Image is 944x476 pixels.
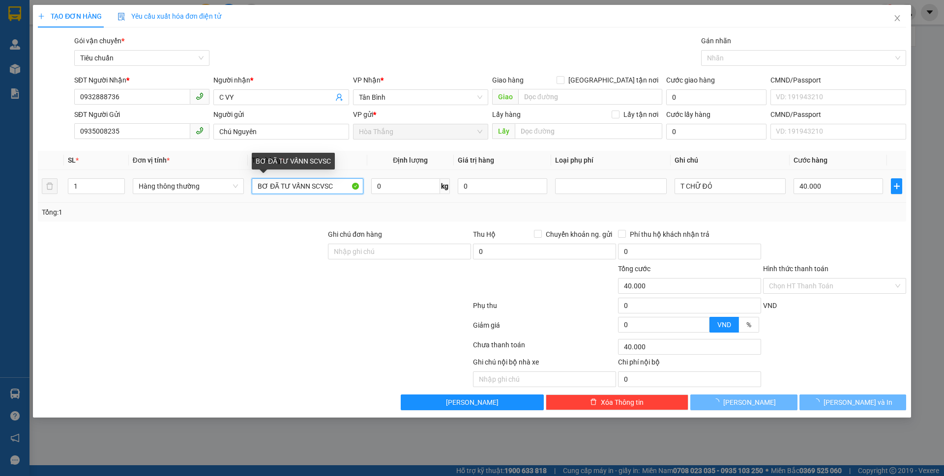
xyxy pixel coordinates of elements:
[698,325,709,332] span: Decrease Value
[551,151,670,170] th: Loại phụ phí
[542,229,616,240] span: Chuyển khoản ng. gửi
[74,37,124,45] span: Gói vận chuyển
[446,397,499,408] span: [PERSON_NAME]
[472,339,617,357] div: Chưa thanh toán
[401,394,544,410] button: [PERSON_NAME]
[701,326,707,332] span: down
[690,394,797,410] button: [PERSON_NAME]
[114,186,124,194] span: Decrease Value
[74,109,209,120] div: SĐT Người Gửi
[353,76,381,84] span: VP Nhận
[891,178,902,194] button: plus
[473,230,496,238] span: Thu Hộ
[252,153,335,169] div: BƠ ĐÃ TƯ VẤNN SCVSC
[746,321,751,329] span: %
[440,178,450,194] span: kg
[884,5,911,32] button: Close
[473,357,616,371] div: Ghi chú nội bộ nhà xe
[492,89,518,105] span: Giao
[717,321,731,329] span: VND
[546,394,689,410] button: deleteXóa Thông tin
[473,371,616,387] input: Nhập ghi chú
[472,300,617,317] div: Phụ thu
[117,180,122,186] span: up
[763,302,777,309] span: VND
[619,109,662,120] span: Lấy tận nơi
[712,398,723,405] span: loading
[252,178,363,194] input: VD: Bàn, Ghế
[893,14,901,22] span: close
[458,178,547,194] input: 0
[335,93,343,101] span: user-add
[675,178,786,194] input: Ghi Chú
[328,230,382,238] label: Ghi chú đơn hàng
[763,265,828,273] label: Hình thức thanh toán
[770,75,906,85] div: CMND/Passport
[196,92,204,100] span: phone
[74,75,209,85] div: SĐT Người Nhận
[590,398,597,406] span: delete
[515,123,662,139] input: Dọc đường
[671,151,790,170] th: Ghi chú
[68,156,76,164] span: SL
[492,123,515,139] span: Lấy
[196,127,204,135] span: phone
[359,90,482,105] span: Tân Bình
[458,156,494,164] span: Giá trị hàng
[701,37,731,45] label: Gán nhãn
[213,75,349,85] div: Người nhận
[213,109,349,120] div: Người gửi
[626,229,713,240] span: Phí thu hộ khách nhận trả
[328,244,471,259] input: Ghi chú đơn hàng
[824,397,892,408] span: [PERSON_NAME] và In
[618,357,761,371] div: Chi phí nội bộ
[799,394,906,410] button: [PERSON_NAME] và In
[666,76,715,84] label: Cước giao hàng
[42,178,58,194] button: delete
[794,156,827,164] span: Cước hàng
[698,317,709,325] span: Increase Value
[618,265,650,273] span: Tổng cước
[770,109,906,120] div: CMND/Passport
[472,320,617,337] div: Giảm giá
[133,156,170,164] span: Đơn vị tính
[492,111,521,118] span: Lấy hàng
[492,76,524,84] span: Giao hàng
[701,318,707,324] span: up
[38,13,45,20] span: plus
[666,111,710,118] label: Cước lấy hàng
[723,397,776,408] span: [PERSON_NAME]
[353,109,488,120] div: VP gửi
[393,156,428,164] span: Định lượng
[118,13,125,21] img: icon
[42,207,364,218] div: Tổng: 1
[666,124,767,140] input: Cước lấy hàng
[601,397,644,408] span: Xóa Thông tin
[518,89,662,105] input: Dọc đường
[114,179,124,186] span: Increase Value
[813,398,824,405] span: loading
[80,51,204,65] span: Tiêu chuẩn
[118,12,221,20] span: Yêu cầu xuất hóa đơn điện tử
[139,179,238,194] span: Hàng thông thường
[117,187,122,193] span: down
[891,182,901,190] span: plus
[564,75,662,85] span: [GEOGRAPHIC_DATA] tận nơi
[666,89,767,105] input: Cước giao hàng
[38,12,102,20] span: TẠO ĐƠN HÀNG
[359,124,482,139] span: Hòa Thắng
